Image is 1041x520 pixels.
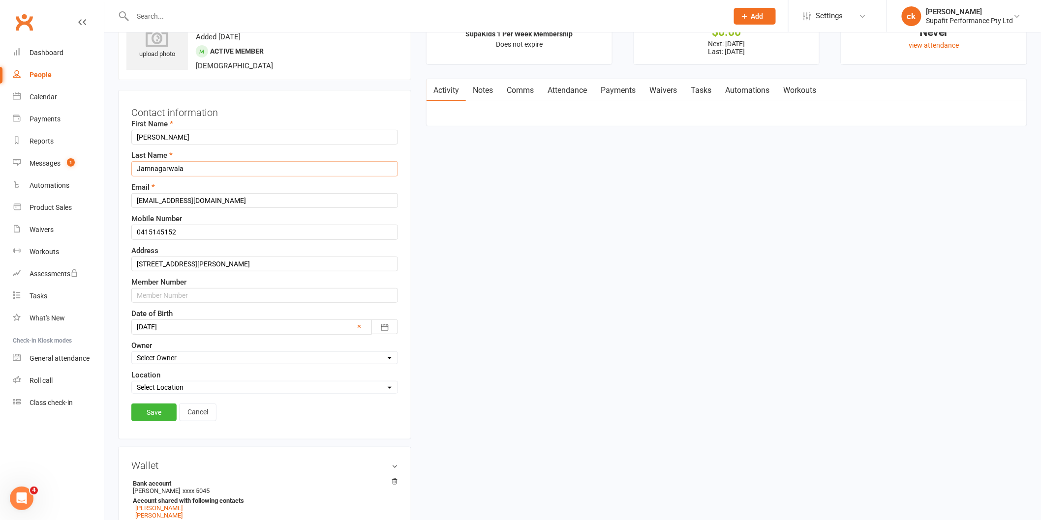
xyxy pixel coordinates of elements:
[13,64,104,86] a: People
[131,149,173,161] label: Last Name
[131,460,398,471] h3: Wallet
[13,86,104,108] a: Calendar
[13,307,104,329] a: What's New
[126,27,188,59] div: upload photo
[131,369,160,381] label: Location
[816,5,843,27] span: Settings
[13,370,104,392] a: Roll call
[30,248,59,256] div: Workouts
[500,79,541,102] a: Comms
[718,79,777,102] a: Automations
[196,32,241,41] time: Added [DATE]
[131,245,158,257] label: Address
[30,354,90,362] div: General attendance
[13,130,104,152] a: Reports
[131,193,398,208] input: Email
[643,79,684,102] a: Waivers
[30,399,73,406] div: Class check-in
[131,308,173,319] label: Date of Birth
[734,8,776,25] button: Add
[131,404,177,421] a: Save
[30,115,61,123] div: Payments
[30,292,47,300] div: Tasks
[926,16,1013,25] div: Supafit Performance Pty Ltd
[13,174,104,197] a: Automations
[594,79,643,102] a: Payments
[30,487,38,494] span: 4
[684,79,718,102] a: Tasks
[131,340,152,351] label: Owner
[13,241,104,263] a: Workouts
[13,347,104,370] a: General attendance kiosk mode
[133,480,393,487] strong: Bank account
[30,181,69,189] div: Automations
[777,79,824,102] a: Workouts
[30,49,63,57] div: Dashboard
[466,79,500,102] a: Notes
[496,40,543,48] span: Does not expire
[30,270,78,278] div: Assessments
[643,40,811,56] p: Next: [DATE] Last: [DATE]
[30,137,54,145] div: Reports
[135,512,183,519] a: [PERSON_NAME]
[135,504,183,512] a: [PERSON_NAME]
[13,392,104,414] a: Class kiosk mode
[902,6,921,26] div: ck
[67,158,75,167] span: 1
[13,152,104,174] a: Messages 1
[131,118,173,130] label: First Name
[131,103,398,118] h3: Contact information
[13,108,104,130] a: Payments
[13,197,104,219] a: Product Sales
[465,30,573,38] strong: SupaKids 1 Per Week Membership
[643,27,811,37] div: $0.00
[131,161,398,176] input: Last Name
[751,12,764,20] span: Add
[13,285,104,307] a: Tasks
[357,320,361,332] a: ×
[131,130,398,144] input: First Name
[130,9,721,23] input: Search...
[131,213,182,225] label: Mobile Number
[133,497,393,504] strong: Account shared with following contacts
[30,93,57,101] div: Calendar
[131,276,186,288] label: Member Number
[30,203,72,211] div: Product Sales
[196,61,273,70] span: [DEMOGRAPHIC_DATA]
[30,159,61,167] div: Messages
[10,487,33,510] iframe: Intercom live chat
[30,314,65,322] div: What's New
[131,288,398,303] input: Member Number
[183,487,210,494] span: xxxx 5045
[12,10,36,34] a: Clubworx
[30,376,53,384] div: Roll call
[541,79,594,102] a: Attendance
[850,27,1018,37] div: Never
[13,42,104,64] a: Dashboard
[131,225,398,239] input: Mobile Number
[131,181,155,193] label: Email
[30,71,52,79] div: People
[179,404,216,421] a: Cancel
[13,219,104,241] a: Waivers
[131,257,398,271] input: Address
[909,41,959,49] a: view attendance
[427,79,466,102] a: Activity
[13,263,104,285] a: Assessments
[926,7,1013,16] div: [PERSON_NAME]
[210,47,264,55] span: Active member
[30,226,54,233] div: Waivers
